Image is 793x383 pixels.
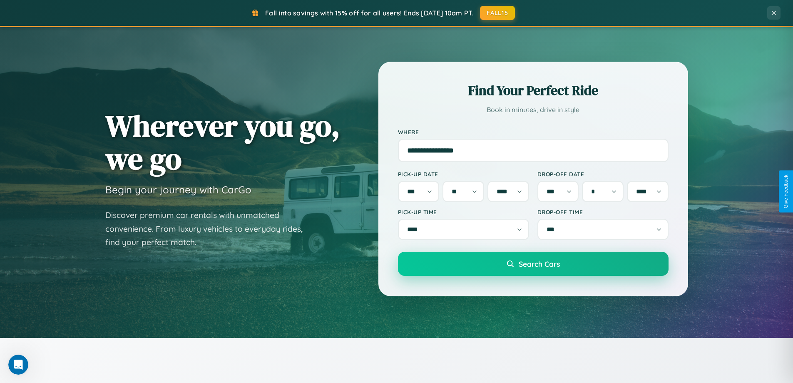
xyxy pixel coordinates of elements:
label: Where [398,128,669,135]
p: Book in minutes, drive in style [398,104,669,116]
label: Drop-off Date [537,170,669,178]
p: Discover premium car rentals with unmatched convenience. From luxury vehicles to everyday rides, ... [105,208,313,249]
span: Fall into savings with 15% off for all users! Ends [DATE] 10am PT. [265,9,474,17]
iframe: Intercom live chat [8,355,28,375]
h2: Find Your Perfect Ride [398,81,669,100]
div: Give Feedback [783,175,789,208]
h3: Begin your journey with CarGo [105,183,251,196]
label: Pick-up Date [398,170,529,178]
label: Drop-off Time [537,208,669,215]
button: Search Cars [398,252,669,276]
h1: Wherever you go, we go [105,109,340,175]
span: Search Cars [519,259,560,268]
button: FALL15 [480,6,515,20]
label: Pick-up Time [398,208,529,215]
